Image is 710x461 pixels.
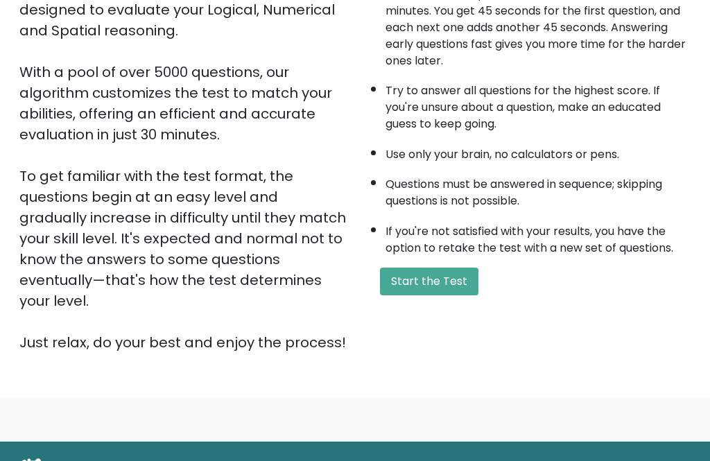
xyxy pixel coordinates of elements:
li: Questions must be answered in sequence; skipping questions is not possible. [386,169,691,209]
button: Start the Test [380,268,478,295]
li: Try to answer all questions for the highest score. If you're unsure about a question, make an edu... [386,76,691,132]
li: Use only your brain, no calculators or pens. [386,139,691,163]
li: If you're not satisfied with your results, you have the option to retake the test with a new set ... [386,216,691,256]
